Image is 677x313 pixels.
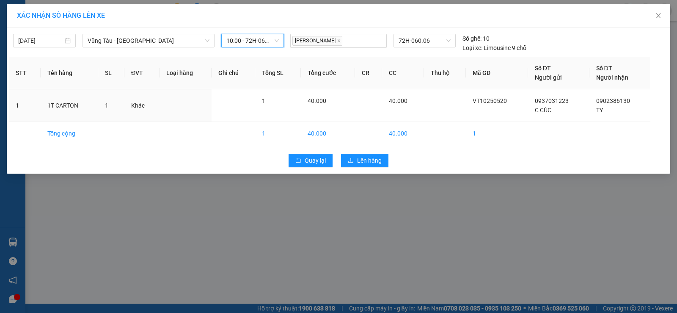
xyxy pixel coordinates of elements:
th: CR [355,57,383,89]
span: C CÚC [535,107,551,114]
span: Quay lại [305,156,326,165]
button: rollbackQuay lại [289,154,333,167]
div: VP 108 [PERSON_NAME] [7,7,75,28]
th: Thu hộ [424,57,466,89]
td: 40.000 [301,122,355,145]
span: 40.000 [389,97,407,104]
span: Lên hàng [357,156,382,165]
span: Số ĐT [535,65,551,72]
div: C CÚC [7,28,75,38]
div: 10 [462,34,490,43]
span: down [205,38,210,43]
th: Tổng cước [301,57,355,89]
td: 1T CARTON [41,89,98,122]
div: Limousine 9 chỗ [462,43,526,53]
span: close [337,39,341,43]
span: VT10250520 [473,97,507,104]
span: rollback [295,158,301,164]
span: 10:00 - 72H-060.06 [226,34,279,47]
td: Khác [124,89,160,122]
span: Gửi: [7,8,20,17]
span: Nhận: [81,8,101,17]
th: Tên hàng [41,57,98,89]
td: 1 [466,122,528,145]
th: Ghi chú [212,57,256,89]
th: STT [9,57,41,89]
span: Người nhận [596,74,628,81]
div: 0902386130 [81,48,149,60]
div: VP 184 [PERSON_NAME] - HCM [81,7,149,38]
span: TY [596,107,603,114]
span: Vũng Tàu - Sân Bay [88,34,209,47]
button: uploadLên hàng [341,154,388,167]
span: upload [348,158,354,164]
td: 1 [255,122,300,145]
span: [PERSON_NAME] [292,36,342,46]
span: Số ĐT [596,65,612,72]
span: Số ghế: [462,34,482,43]
span: XÁC NHẬN SỐ HÀNG LÊN XE [17,11,105,19]
span: 0902386130 [596,97,630,104]
span: 0937031223 [535,97,569,104]
div: 0937031223 [7,38,75,50]
td: 1 [9,89,41,122]
span: Loại xe: [462,43,482,53]
span: 1 [262,97,265,104]
th: Loại hàng [160,57,212,89]
span: close [655,12,662,19]
span: 1 [105,102,108,109]
th: ĐVT [124,57,160,89]
input: 15/10/2025 [18,36,63,45]
th: SL [98,57,124,89]
td: 40.000 [382,122,424,145]
span: VP184 [93,60,131,75]
th: Tổng SL [255,57,300,89]
span: 72H-060.06 [399,34,451,47]
th: CC [382,57,424,89]
td: Tổng cộng [41,122,98,145]
span: 40.000 [308,97,326,104]
span: Người gửi [535,74,562,81]
button: Close [647,4,670,28]
div: TY [81,38,149,48]
th: Mã GD [466,57,528,89]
